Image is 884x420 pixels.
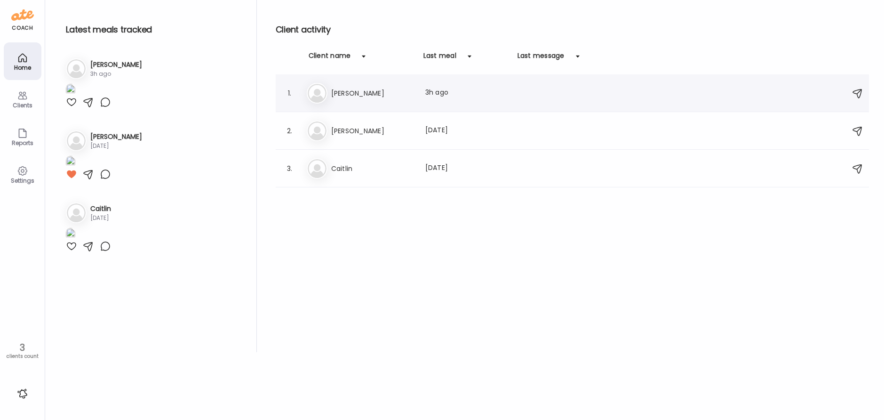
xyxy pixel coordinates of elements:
div: Last message [518,51,565,66]
div: 2. [284,125,295,137]
img: bg-avatar-default.svg [67,131,86,150]
div: 3. [284,163,295,174]
div: 3h ago [425,88,508,99]
div: Reports [6,140,40,146]
h3: [PERSON_NAME] [90,132,142,142]
div: Client name [309,51,351,66]
img: bg-avatar-default.svg [308,159,327,178]
img: ate [11,8,34,23]
img: bg-avatar-default.svg [308,84,327,103]
h3: [PERSON_NAME] [331,88,414,99]
h2: Latest meals tracked [66,23,241,37]
div: [DATE] [90,142,142,150]
img: images%2FXCPDlGnWx9QfyCmOe080ZI2EizI3%2F95cgpmPulaRDDEwXTSFw%2FfWYCTEbv1fZa1HBOcpWc_1080 [66,84,75,97]
img: bg-avatar-default.svg [308,121,327,140]
div: Last meal [423,51,456,66]
div: [DATE] [425,163,508,174]
h3: Caitlin [90,204,111,214]
div: 3h ago [90,70,142,78]
div: [DATE] [90,214,111,222]
div: Home [6,65,40,71]
img: bg-avatar-default.svg [67,203,86,222]
div: clients count [3,353,41,360]
img: images%2Fcwmip5V9LtZalLnKZlfhrNk3sI72%2F6x5ZOazeZeIZuicqcy3G%2Fqi5io6TEc5qjdy5DrDqZ_1080 [66,156,75,169]
div: Settings [6,178,40,184]
img: bg-avatar-default.svg [67,59,86,78]
h3: [PERSON_NAME] [90,60,142,70]
img: images%2Fz9mxlYhkP9PQvFfENKxyKf4fedi2%2FuhaYrZIlMpbmF9Vxrrk8%2FLmApuiJvRnOuQv6ooYWm_1080 [66,228,75,241]
div: [DATE] [425,125,508,137]
h3: [PERSON_NAME] [331,125,414,137]
h3: Caitlin [331,163,414,174]
h2: Client activity [276,23,869,37]
div: 1. [284,88,295,99]
div: coach [12,24,33,32]
div: Clients [6,102,40,108]
div: 3 [3,342,41,353]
